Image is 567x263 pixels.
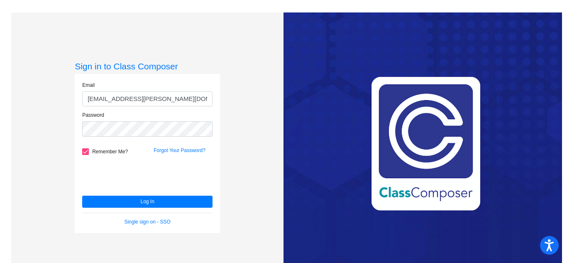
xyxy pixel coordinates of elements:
label: Email [82,81,95,89]
a: Single sign on - SSO [124,219,170,225]
button: Log In [82,196,213,208]
iframe: reCAPTCHA [82,159,208,192]
span: Remember Me? [92,147,128,157]
h3: Sign in to Class Composer [75,61,220,71]
a: Forgot Your Password? [154,147,205,153]
label: Password [82,111,104,119]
